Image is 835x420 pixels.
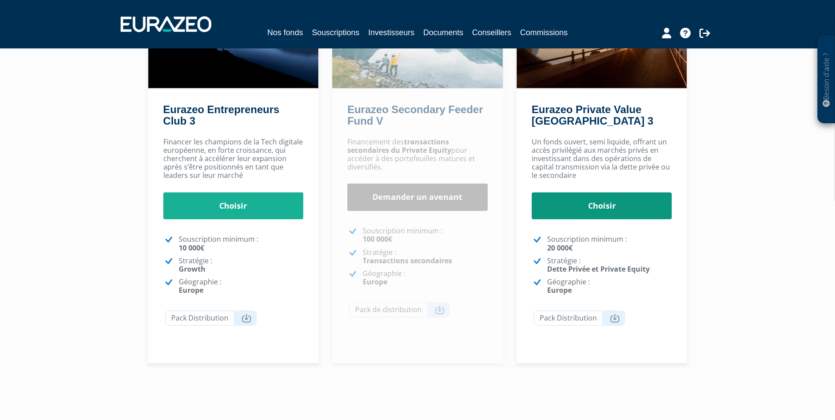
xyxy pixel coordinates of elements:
[547,278,672,295] p: Géographie :
[547,257,672,273] p: Stratégie :
[347,137,451,155] strong: transactions secondaires du Private Equity
[347,138,488,172] p: Financement des pour accéder à des portefeuilles matures et diversifiés.
[547,285,572,295] strong: Europe
[121,16,211,32] img: 1732889491-logotype_eurazeo_blanc_rvb.png
[532,138,672,180] p: Un fonds ouvert, semi liquide, offrant un accès privilégié aux marchés privés en investissant dan...
[821,40,831,119] p: Besoin d'aide ?
[363,234,392,244] strong: 100 000€
[547,264,650,274] strong: Dette Privée et Private Equity
[532,192,672,220] a: Choisir
[163,192,304,220] a: Choisir
[347,103,483,127] a: Eurazeo Secondary Feeder Fund V
[179,235,304,252] p: Souscription minimum :
[363,248,488,265] p: Stratégie :
[179,264,206,274] strong: Growth
[520,26,568,39] a: Commissions
[533,310,625,326] a: Pack Distribution
[179,278,304,295] p: Géographie :
[532,103,653,127] a: Eurazeo Private Value [GEOGRAPHIC_DATA] 3
[179,243,204,253] strong: 10 000€
[363,277,387,287] strong: Europe
[472,26,511,39] a: Conseillers
[179,257,304,273] p: Stratégie :
[547,243,573,253] strong: 20 000€
[423,26,463,39] a: Documents
[347,184,488,211] a: Demander un avenant
[363,256,452,265] strong: Transactions secondaires
[349,302,450,317] a: Pack de distribution
[163,138,304,180] p: Financer les champions de la Tech digitale européenne, en forte croissance, qui cherchent à accél...
[363,269,488,286] p: Géographie :
[179,285,203,295] strong: Europe
[368,26,414,39] a: Investisseurs
[312,26,359,39] a: Souscriptions
[547,235,672,252] p: Souscription minimum :
[267,26,303,40] a: Nos fonds
[363,227,488,243] p: Souscription minimum :
[165,310,257,326] a: Pack Distribution
[163,103,280,127] a: Eurazeo Entrepreneurs Club 3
